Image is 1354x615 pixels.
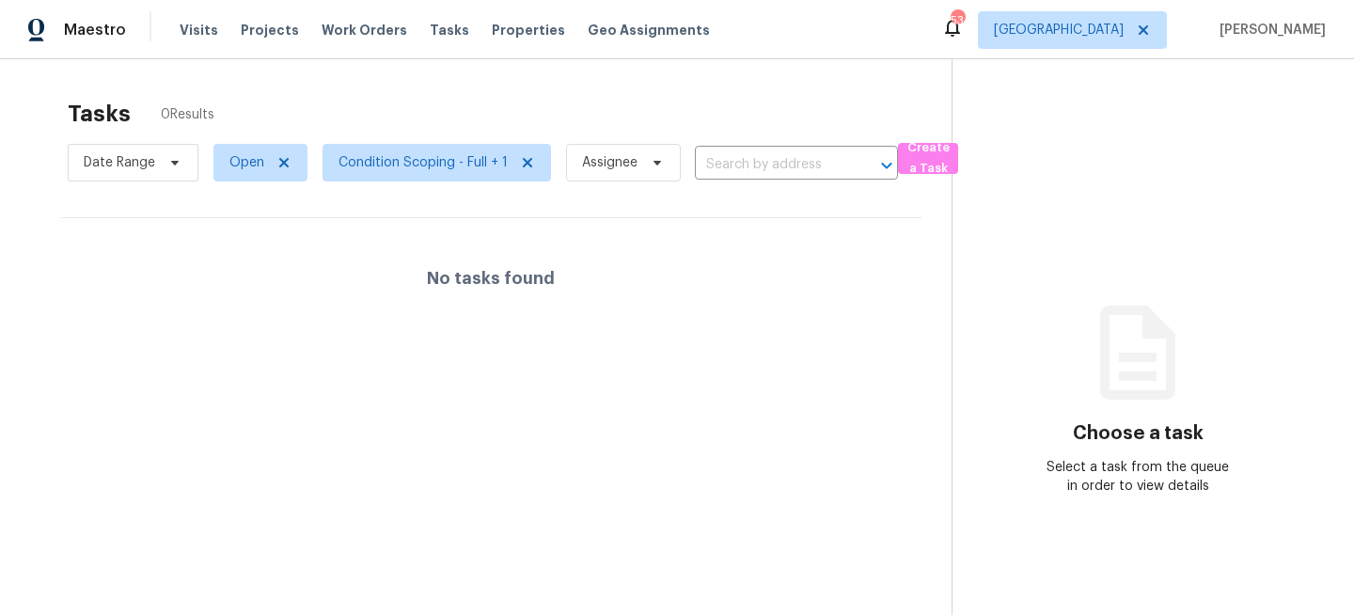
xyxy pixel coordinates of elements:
span: 0 Results [161,105,214,124]
button: Create a Task [898,143,958,174]
span: Assignee [582,153,638,172]
span: Create a Task [907,137,949,181]
span: [GEOGRAPHIC_DATA] [994,21,1124,39]
span: Condition Scoping - Full + 1 [338,153,508,172]
h3: Choose a task [1073,424,1204,443]
button: Open [874,152,900,179]
span: Maestro [64,21,126,39]
span: Properties [492,21,565,39]
span: [PERSON_NAME] [1212,21,1326,39]
span: Visits [180,21,218,39]
span: Geo Assignments [588,21,710,39]
span: Open [229,153,264,172]
h2: Tasks [68,104,131,123]
h4: No tasks found [427,269,555,288]
span: Work Orders [322,21,407,39]
span: Date Range [84,153,155,172]
div: Select a task from the queue in order to view details [1046,458,1232,496]
input: Search by address [695,150,845,180]
span: Projects [241,21,299,39]
span: Tasks [430,24,469,37]
div: 53 [951,11,964,30]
